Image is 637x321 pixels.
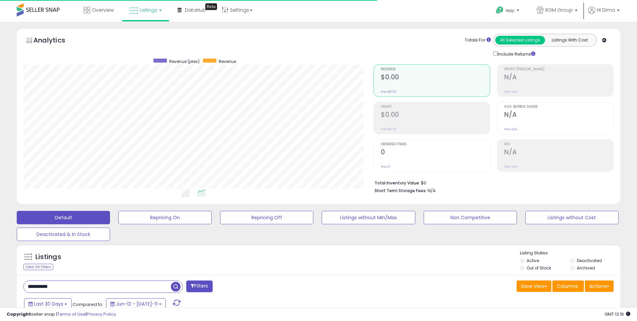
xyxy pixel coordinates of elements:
[585,280,614,292] button: Actions
[504,165,517,169] small: Prev: N/A
[17,211,110,224] button: Default
[488,50,543,58] div: Include Returns
[504,111,613,120] h2: N/A
[597,7,615,13] span: Hi Dima
[381,127,397,131] small: Prev: $0.00
[7,311,31,317] strong: Copyright
[17,228,110,241] button: Deactivated & In Stock
[504,105,613,109] span: Avg. Buybox Share
[375,188,427,193] b: Short Term Storage Fees:
[552,280,584,292] button: Columns
[495,36,545,45] button: All Selected Listings
[517,280,551,292] button: Save View
[205,3,217,10] div: Tooltip anchor
[605,311,630,317] span: 2025-08-12 12:16 GMT
[527,265,551,271] label: Out of Stock
[527,258,539,263] label: Active
[506,8,515,13] span: Help
[23,264,53,270] div: Clear All Filters
[491,1,526,22] a: Help
[92,7,114,13] span: Overview
[375,180,420,186] b: Total Inventory Value:
[424,211,517,224] button: Non Competitive
[588,7,620,22] a: Hi Dima
[577,265,595,271] label: Archived
[185,7,206,13] span: DataHub
[87,311,116,317] a: Privacy Policy
[7,311,116,318] div: seller snap | |
[381,148,490,157] h2: 0
[504,148,613,157] h2: N/A
[381,165,390,169] small: Prev: 0
[33,35,78,47] h5: Analytics
[504,127,517,131] small: Prev: N/A
[375,178,609,186] li: $0
[35,252,61,262] h5: Listings
[381,143,490,146] span: Ordered Items
[169,59,200,64] span: Revenue (prev)
[496,6,504,14] i: Get Help
[118,211,212,224] button: Repricing On
[504,90,517,94] small: Prev: N/A
[525,211,619,224] button: Listings without Cost
[106,298,166,310] button: Jun-12 - [DATE]-11
[465,37,491,44] div: Totals For
[57,311,86,317] a: Terms of Use
[73,301,103,308] span: Compared to:
[504,143,613,146] span: ROI
[577,258,602,263] label: Deactivated
[381,111,490,120] h2: $0.00
[504,68,613,71] span: Profit [PERSON_NAME]
[381,73,490,82] h2: $0.00
[545,7,573,13] span: RGM Group
[545,36,595,45] button: Listings With Cost
[219,59,236,64] span: Revenue
[34,301,63,307] span: Last 30 Days
[24,298,72,310] button: Last 30 Days
[381,68,490,71] span: Revenue
[220,211,313,224] button: Repricing Off
[116,301,157,307] span: Jun-12 - [DATE]-11
[504,73,613,82] h2: N/A
[322,211,415,224] button: Listings without Min/Max
[381,90,397,94] small: Prev: $0.00
[381,105,490,109] span: Profit
[557,283,578,290] span: Columns
[520,250,620,256] p: Listing States:
[186,280,212,292] button: Filters
[140,7,157,13] span: Listings
[428,187,436,194] span: N/A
